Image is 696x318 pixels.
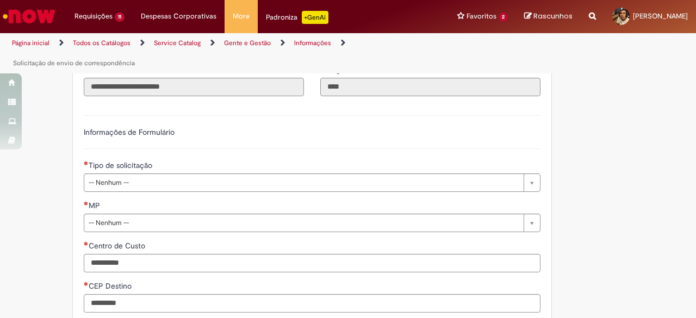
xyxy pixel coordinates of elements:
[499,13,508,22] span: 2
[84,294,540,313] input: CEP Destino
[73,39,130,47] a: Todos os Catálogos
[141,11,216,22] span: Despesas Corporativas
[115,13,125,22] span: 11
[1,5,57,27] img: ServiceNow
[84,241,89,246] span: Necessários
[84,201,89,205] span: Necessários
[89,174,518,191] span: -- Nenhum --
[524,11,573,22] a: Rascunhos
[74,11,113,22] span: Requisições
[12,39,49,47] a: Página inicial
[302,11,328,24] p: +GenAi
[294,39,331,47] a: Informações
[266,11,328,24] div: Padroniza
[89,201,102,210] span: MP
[89,241,147,251] span: Centro de Custo
[84,254,540,272] input: Centro de Custo
[84,127,175,137] label: Informações de Formulário
[320,78,540,96] input: Código da Unidade
[89,214,518,232] span: -- Nenhum --
[320,65,387,74] span: Somente leitura - Código da Unidade
[154,39,201,47] a: Service Catalog
[84,65,105,74] span: Somente leitura - Título
[89,281,134,291] span: CEP Destino
[533,11,573,21] span: Rascunhos
[89,160,154,170] span: Tipo de solicitação
[467,11,496,22] span: Favoritos
[84,161,89,165] span: Necessários
[633,11,688,21] span: [PERSON_NAME]
[233,11,250,22] span: More
[84,282,89,286] span: Necessários
[84,78,304,96] input: Título
[13,59,135,67] a: Solicitação de envio de correspondência
[224,39,271,47] a: Gente e Gestão
[8,33,456,73] ul: Trilhas de página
